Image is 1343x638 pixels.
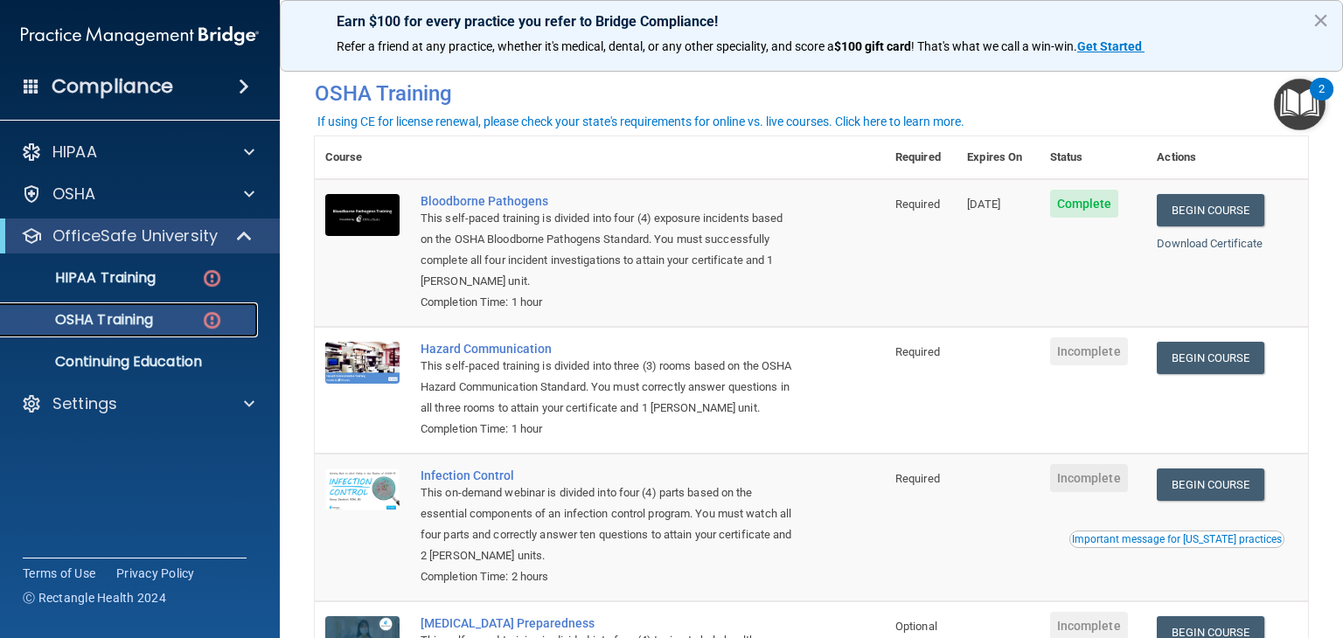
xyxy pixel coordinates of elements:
a: HIPAA [21,142,254,163]
p: Continuing Education [11,353,250,371]
h4: OSHA Training [315,81,1308,106]
div: Important message for [US_STATE] practices [1072,534,1282,544]
span: Optional [895,620,937,633]
th: Status [1040,136,1147,179]
strong: Get Started [1077,39,1142,53]
a: Begin Course [1157,468,1263,501]
p: HIPAA Training [11,269,156,287]
span: Required [895,472,940,485]
a: Get Started [1077,39,1145,53]
h4: Compliance [52,74,173,99]
p: Settings [52,393,117,414]
img: danger-circle.6113f641.png [201,267,223,289]
a: Begin Course [1157,342,1263,374]
div: This self-paced training is divided into three (3) rooms based on the OSHA Hazard Communication S... [421,356,797,419]
div: This on-demand webinar is divided into four (4) parts based on the essential components of an inf... [421,482,797,566]
button: If using CE for license renewal, please check your state's requirements for online vs. live cours... [315,113,967,130]
span: Incomplete [1050,464,1128,492]
span: Required [895,198,940,211]
span: Required [895,345,940,358]
p: OfficeSafe University [52,225,218,246]
div: If using CE for license renewal, please check your state's requirements for online vs. live cours... [317,115,964,128]
img: danger-circle.6113f641.png [201,309,223,331]
a: Settings [21,393,254,414]
div: Completion Time: 2 hours [421,566,797,587]
button: Read this if you are a dental practitioner in the state of CA [1069,531,1284,548]
span: [DATE] [967,198,1000,211]
a: Bloodborne Pathogens [421,194,797,208]
div: Completion Time: 1 hour [421,292,797,313]
a: Terms of Use [23,565,95,582]
span: Ⓒ Rectangle Health 2024 [23,589,166,607]
span: Incomplete [1050,337,1128,365]
th: Actions [1146,136,1308,179]
a: OSHA [21,184,254,205]
div: Completion Time: 1 hour [421,419,797,440]
span: Refer a friend at any practice, whether it's medical, dental, or any other speciality, and score a [337,39,834,53]
p: OSHA Training [11,311,153,329]
a: Infection Control [421,468,797,482]
a: Download Certificate [1157,237,1263,250]
span: ! That's what we call a win-win. [911,39,1077,53]
p: HIPAA [52,142,97,163]
a: Hazard Communication [421,342,797,356]
div: 2 [1319,89,1325,112]
p: Earn $100 for every practice you refer to Bridge Compliance! [337,13,1286,30]
button: Open Resource Center, 2 new notifications [1274,79,1326,130]
img: PMB logo [21,18,259,53]
a: Privacy Policy [116,565,195,582]
a: OfficeSafe University [21,225,254,246]
p: OSHA [52,184,96,205]
div: This self-paced training is divided into four (4) exposure incidents based on the OSHA Bloodborne... [421,208,797,292]
th: Expires On [957,136,1039,179]
strong: $100 gift card [834,39,911,53]
button: Close [1312,6,1329,34]
span: Complete [1050,190,1119,218]
th: Required [885,136,957,179]
a: [MEDICAL_DATA] Preparedness [421,616,797,630]
th: Course [315,136,410,179]
a: Begin Course [1157,194,1263,226]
